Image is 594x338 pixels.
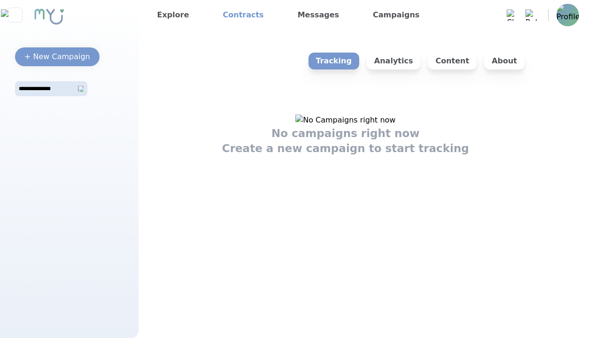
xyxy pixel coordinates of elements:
[507,9,518,21] img: Chat
[556,4,579,26] img: Profile
[525,9,537,21] img: Bell
[369,8,423,23] a: Campaigns
[367,53,421,69] p: Analytics
[295,115,395,126] img: No Campaigns right now
[219,8,268,23] a: Contracts
[154,8,193,23] a: Explore
[309,53,359,69] p: Tracking
[24,51,90,62] div: + New Campaign
[484,53,525,69] p: About
[1,9,29,21] img: Close sidebar
[271,126,420,141] h1: No campaigns right now
[15,47,100,66] button: + New Campaign
[428,53,477,69] p: Content
[222,141,469,156] h1: Create a new campaign to start tracking
[294,8,343,23] a: Messages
